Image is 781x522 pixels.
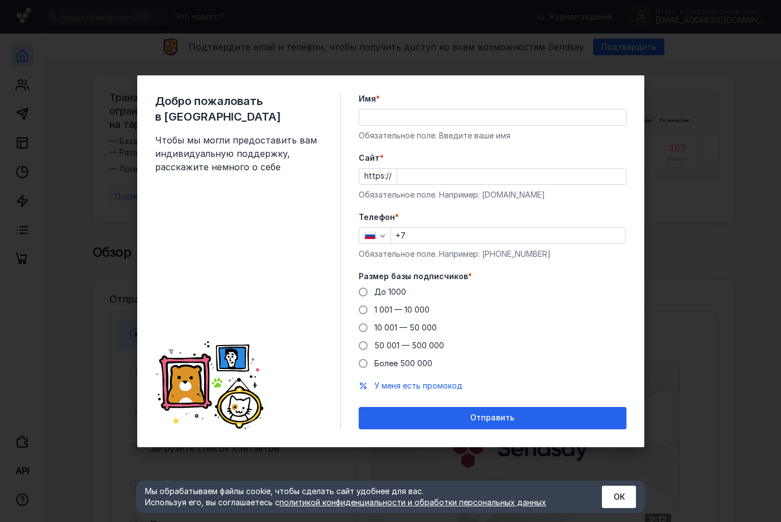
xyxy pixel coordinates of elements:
span: До 1000 [374,287,406,296]
span: Размер базы подписчиков [359,271,468,282]
span: Добро пожаловать в [GEOGRAPHIC_DATA] [155,93,322,124]
div: Обязательное поле. Например: [DOMAIN_NAME] [359,189,626,200]
div: Обязательное поле. Например: [PHONE_NUMBER] [359,248,626,260]
span: У меня есть промокод [374,381,462,390]
span: Отправить [470,413,514,423]
span: Телефон [359,212,395,223]
a: политикой конфиденциальности и обработки персональных данных [279,497,546,507]
span: Cайт [359,152,380,164]
button: Отправить [359,407,626,429]
span: Имя [359,93,376,104]
div: Мы обрабатываем файлы cookie, чтобы сделать сайт удобнее для вас. Используя его, вы соглашаетесь c [145,486,575,508]
span: Чтобы мы могли предоставить вам индивидуальную поддержку, расскажите немного о себе [155,133,322,174]
span: 50 001 — 500 000 [374,341,444,350]
span: 10 001 — 50 000 [374,323,437,332]
button: ОК [602,486,636,508]
span: Более 500 000 [374,358,432,368]
div: Обязательное поле. Введите ваше имя [359,130,626,141]
button: У меня есть промокод [374,380,462,391]
span: 1 001 — 10 000 [374,305,430,314]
